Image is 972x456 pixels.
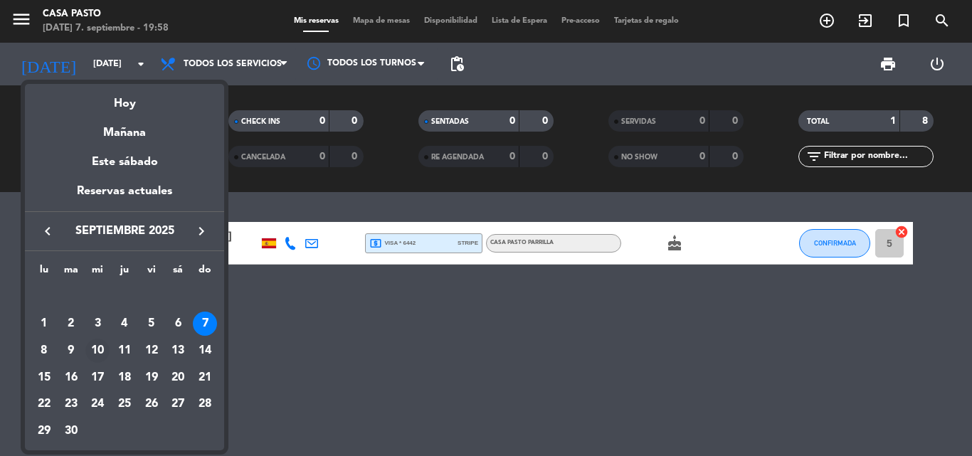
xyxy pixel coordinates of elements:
[31,391,58,418] td: 22 de septiembre de 2025
[25,84,224,113] div: Hoy
[138,311,165,338] td: 5 de septiembre de 2025
[39,223,56,240] i: keyboard_arrow_left
[191,262,218,284] th: domingo
[139,366,164,390] div: 19
[112,312,137,336] div: 4
[31,262,58,284] th: lunes
[193,393,217,417] div: 28
[85,312,110,336] div: 3
[31,284,218,311] td: SEP.
[25,113,224,142] div: Mañana
[193,339,217,363] div: 14
[31,418,58,445] td: 29 de septiembre de 2025
[35,222,60,240] button: keyboard_arrow_left
[85,366,110,390] div: 17
[193,366,217,390] div: 21
[59,366,83,390] div: 16
[32,339,56,363] div: 8
[31,364,58,391] td: 15 de septiembre de 2025
[32,366,56,390] div: 15
[165,391,192,418] td: 27 de septiembre de 2025
[59,339,83,363] div: 9
[59,312,83,336] div: 2
[111,337,138,364] td: 11 de septiembre de 2025
[59,393,83,417] div: 23
[138,391,165,418] td: 26 de septiembre de 2025
[111,311,138,338] td: 4 de septiembre de 2025
[138,262,165,284] th: viernes
[191,391,218,418] td: 28 de septiembre de 2025
[111,262,138,284] th: jueves
[32,419,56,443] div: 29
[32,312,56,336] div: 1
[84,262,111,284] th: miércoles
[166,312,190,336] div: 6
[165,311,192,338] td: 6 de septiembre de 2025
[84,337,111,364] td: 10 de septiembre de 2025
[139,393,164,417] div: 26
[191,311,218,338] td: 7 de septiembre de 2025
[84,364,111,391] td: 17 de septiembre de 2025
[84,311,111,338] td: 3 de septiembre de 2025
[58,311,85,338] td: 2 de septiembre de 2025
[85,393,110,417] div: 24
[32,393,56,417] div: 22
[25,142,224,182] div: Este sábado
[111,391,138,418] td: 25 de septiembre de 2025
[25,182,224,211] div: Reservas actuales
[60,222,189,240] span: septiembre 2025
[189,222,214,240] button: keyboard_arrow_right
[139,312,164,336] div: 5
[191,337,218,364] td: 14 de septiembre de 2025
[193,312,217,336] div: 7
[85,339,110,363] div: 10
[138,337,165,364] td: 12 de septiembre de 2025
[31,337,58,364] td: 8 de septiembre de 2025
[139,339,164,363] div: 12
[166,339,190,363] div: 13
[58,262,85,284] th: martes
[58,364,85,391] td: 16 de septiembre de 2025
[165,337,192,364] td: 13 de septiembre de 2025
[58,418,85,445] td: 30 de septiembre de 2025
[112,339,137,363] div: 11
[58,391,85,418] td: 23 de septiembre de 2025
[59,419,83,443] div: 30
[112,366,137,390] div: 18
[191,364,218,391] td: 21 de septiembre de 2025
[138,364,165,391] td: 19 de septiembre de 2025
[111,364,138,391] td: 18 de septiembre de 2025
[193,223,210,240] i: keyboard_arrow_right
[84,391,111,418] td: 24 de septiembre de 2025
[165,262,192,284] th: sábado
[166,366,190,390] div: 20
[31,311,58,338] td: 1 de septiembre de 2025
[165,364,192,391] td: 20 de septiembre de 2025
[112,393,137,417] div: 25
[58,337,85,364] td: 9 de septiembre de 2025
[166,393,190,417] div: 27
